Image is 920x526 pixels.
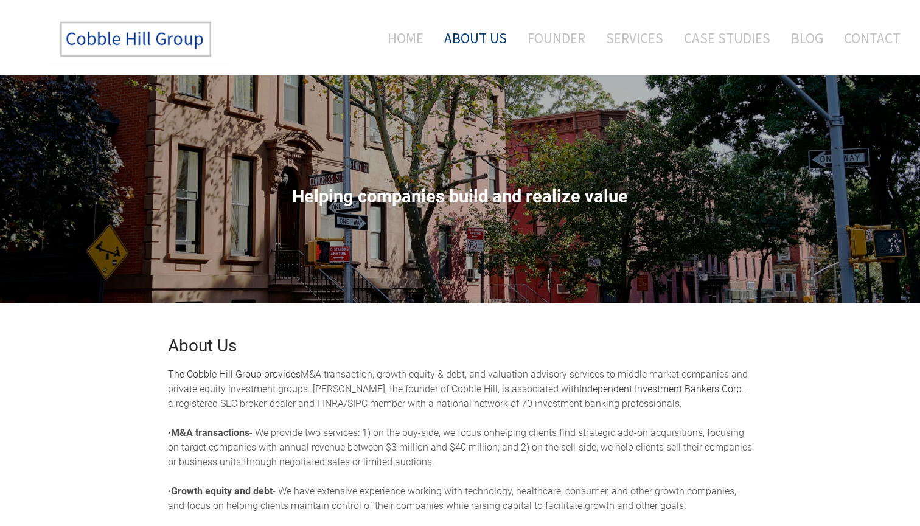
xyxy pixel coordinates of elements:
[518,13,594,63] a: Founder
[171,485,273,497] strong: Growth equity and debt
[579,383,744,395] a: Independent Investment Bankers Corp.
[168,369,301,380] font: The Cobble Hill Group provides
[435,13,516,63] a: About Us
[168,427,752,468] span: helping clients find strategic add-on acquisitions, focusing on target companies with annual reve...
[168,337,752,355] h2: About Us
[675,13,779,63] a: Case Studies
[46,13,229,66] img: The Cobble Hill Group LLC
[171,427,249,438] strong: M&A transactions
[292,186,628,207] span: Helping companies build and realize value
[597,13,672,63] a: Services
[835,13,901,63] a: Contact
[782,13,832,63] a: Blog
[369,13,433,63] a: Home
